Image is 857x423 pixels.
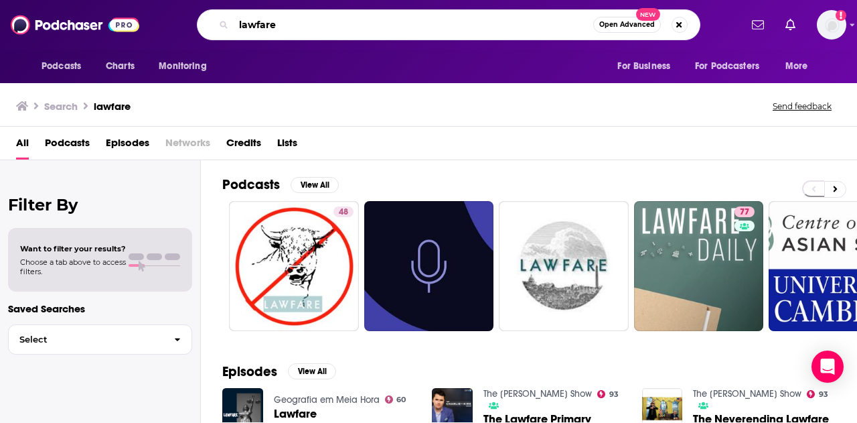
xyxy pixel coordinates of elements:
a: 60 [385,396,406,404]
span: More [785,57,808,76]
span: Networks [165,132,210,160]
button: open menu [776,54,825,79]
svg: Add a profile image [836,10,846,21]
h2: Filter By [8,195,192,215]
h2: Podcasts [222,176,280,193]
span: Monitoring [159,57,206,76]
div: Open Intercom Messenger [811,351,844,383]
span: Select [9,335,163,344]
a: Lawfare [274,408,317,420]
input: Search podcasts, credits, & more... [234,14,593,36]
span: 93 [819,391,828,398]
span: Logged in as megcassidy [817,10,846,40]
button: open menu [686,54,779,79]
span: Podcasts [42,57,81,76]
span: For Podcasters [695,57,759,76]
a: Podcasts [45,132,90,160]
button: Send feedback [769,101,836,112]
span: 93 [609,391,619,398]
h3: Search [44,100,78,113]
a: 48 [333,206,354,217]
span: Want to filter your results? [20,244,126,253]
p: Saved Searches [8,302,192,315]
a: Episodes [106,132,149,160]
img: User Profile [817,10,846,40]
span: Open Advanced [599,21,655,28]
h3: lawfare [94,100,131,113]
div: Search podcasts, credits, & more... [197,9,700,40]
a: EpisodesView All [222,363,336,380]
a: Lists [277,132,297,160]
span: Charts [106,57,135,76]
a: 93 [807,390,828,398]
a: The Charlie Kirk Show [483,388,592,400]
a: Show notifications dropdown [747,13,769,36]
a: The Charlie Kirk Show [693,388,801,400]
a: Credits [226,132,261,160]
button: open menu [608,54,687,79]
span: For Business [617,57,670,76]
span: 48 [339,206,348,219]
a: Show notifications dropdown [780,13,801,36]
button: View All [288,363,336,379]
a: PodcastsView All [222,176,339,193]
button: open menu [149,54,224,79]
a: All [16,132,29,160]
button: Open AdvancedNew [593,17,661,33]
h2: Episodes [222,363,277,380]
button: Select [8,324,192,355]
button: Show profile menu [817,10,846,40]
a: Charts [97,54,143,79]
a: 77 [734,206,755,217]
span: Choose a tab above to access filters. [20,257,126,276]
button: open menu [32,54,98,79]
a: Geografia em Meia Hora [274,394,380,406]
span: 60 [396,397,406,403]
a: 77 [634,201,764,331]
span: New [636,8,660,21]
span: 77 [740,206,749,219]
a: 48 [229,201,359,331]
img: Podchaser - Follow, Share and Rate Podcasts [11,12,139,38]
a: 93 [597,390,619,398]
button: View All [291,177,339,193]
